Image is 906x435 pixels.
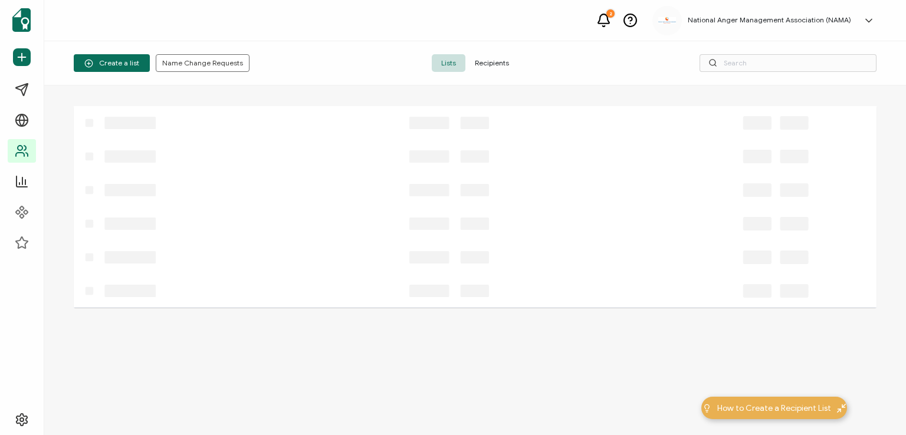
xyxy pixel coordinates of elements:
[465,54,518,72] span: Recipients
[12,8,31,32] img: sertifier-logomark-colored.svg
[688,16,851,24] h5: National Anger Management Association (NAMA)
[606,9,615,18] div: 2
[74,54,150,72] button: Create a list
[84,59,139,68] span: Create a list
[658,17,676,24] img: 3ca2817c-e862-47f7-b2ec-945eb25c4a6c.jpg
[156,54,250,72] button: Name Change Requests
[837,404,846,413] img: minimize-icon.svg
[162,60,243,67] span: Name Change Requests
[700,54,877,72] input: Search
[432,54,465,72] span: Lists
[717,402,831,414] span: How to Create a Recipient List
